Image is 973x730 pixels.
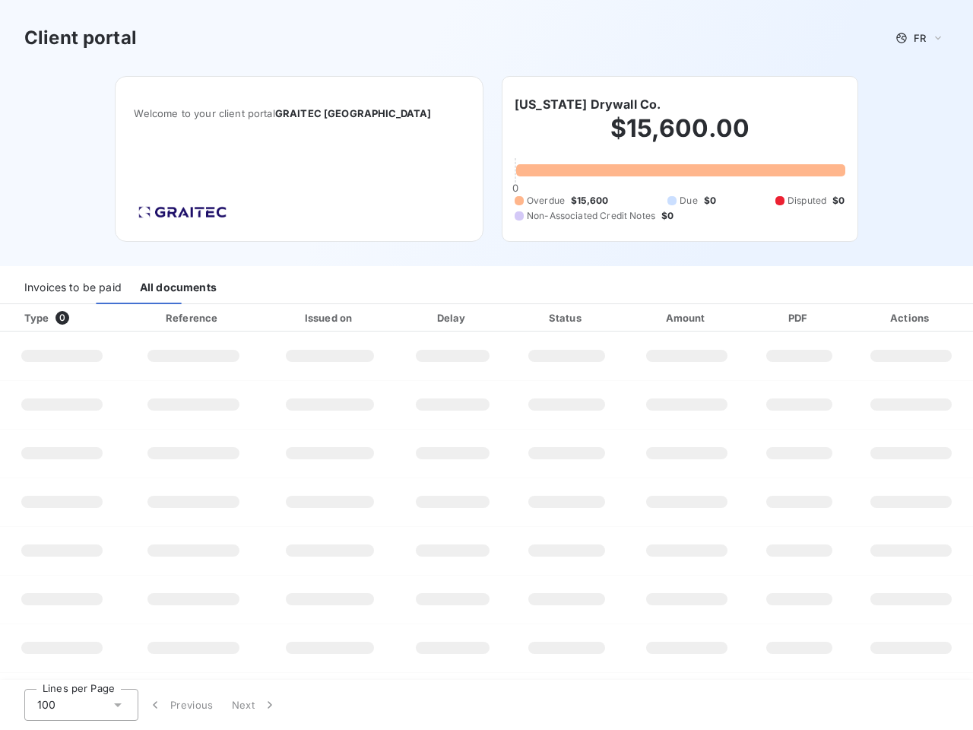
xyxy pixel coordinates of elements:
[527,194,565,208] span: Overdue
[140,272,217,304] div: All documents
[752,310,846,325] div: PDF
[852,310,970,325] div: Actions
[24,24,137,52] h3: Client portal
[512,310,622,325] div: Status
[515,95,661,113] h6: [US_STATE] Drywall Co.
[628,310,746,325] div: Amount
[275,107,432,119] span: GRAITEC [GEOGRAPHIC_DATA]
[134,107,464,119] span: Welcome to your client portal
[788,194,826,208] span: Disputed
[15,310,120,325] div: Type
[266,310,394,325] div: Issued on
[512,182,518,194] span: 0
[832,194,845,208] span: $0
[166,312,217,324] div: Reference
[704,194,716,208] span: $0
[55,311,69,325] span: 0
[223,689,287,721] button: Next
[138,689,223,721] button: Previous
[515,113,845,159] h2: $15,600.00
[571,194,608,208] span: $15,600
[661,209,673,223] span: $0
[527,209,655,223] span: Non-Associated Credit Notes
[37,697,55,713] span: 100
[24,272,122,304] div: Invoices to be paid
[134,202,231,223] img: Company logo
[914,32,926,44] span: FR
[680,194,697,208] span: Due
[400,310,506,325] div: Delay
